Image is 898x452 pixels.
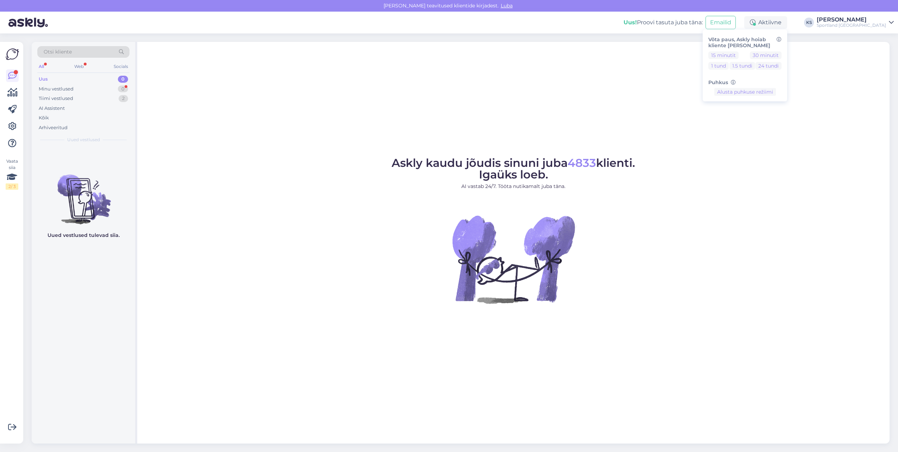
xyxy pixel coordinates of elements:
[73,62,85,71] div: Web
[6,158,18,190] div: Vaata siia
[6,183,18,190] div: 2 / 3
[39,114,49,121] div: Kõik
[39,86,74,93] div: Minu vestlused
[744,16,787,29] div: Aktiivne
[67,137,100,143] span: Uued vestlused
[750,51,782,59] button: 30 minutit
[39,76,48,83] div: Uus
[708,37,782,49] h6: Võta paus, Askly hoiab kliente [PERSON_NAME]
[714,88,776,96] button: Alusta puhkuse režiimi
[118,76,128,83] div: 0
[37,62,45,71] div: All
[624,19,637,26] b: Uus!
[624,18,703,27] div: Proovi tasuta juba täna:
[6,48,19,61] img: Askly Logo
[708,80,782,86] h6: Puhkus
[39,95,73,102] div: Tiimi vestlused
[39,105,65,112] div: AI Assistent
[392,183,635,190] p: AI vastab 24/7. Tööta nutikamalt juba täna.
[804,18,814,27] div: KS
[755,62,782,70] button: 24 tundi
[450,196,577,322] img: No Chat active
[392,156,635,181] span: Askly kaudu jõudis sinuni juba klienti. Igaüks loeb.
[708,62,729,70] button: 1 tund
[499,2,515,9] span: Luba
[817,23,886,28] div: Sportland [GEOGRAPHIC_DATA]
[118,86,128,93] div: 0
[32,162,135,225] img: No chats
[708,51,739,59] button: 15 minutit
[817,17,886,23] div: [PERSON_NAME]
[48,232,120,239] p: Uued vestlused tulevad siia.
[112,62,129,71] div: Socials
[44,48,72,56] span: Otsi kliente
[568,156,596,170] span: 4833
[817,17,894,28] a: [PERSON_NAME]Sportland [GEOGRAPHIC_DATA]
[39,124,68,131] div: Arhiveeritud
[729,62,755,70] button: 1.5 tundi
[119,95,128,102] div: 2
[706,16,736,29] button: Emailid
